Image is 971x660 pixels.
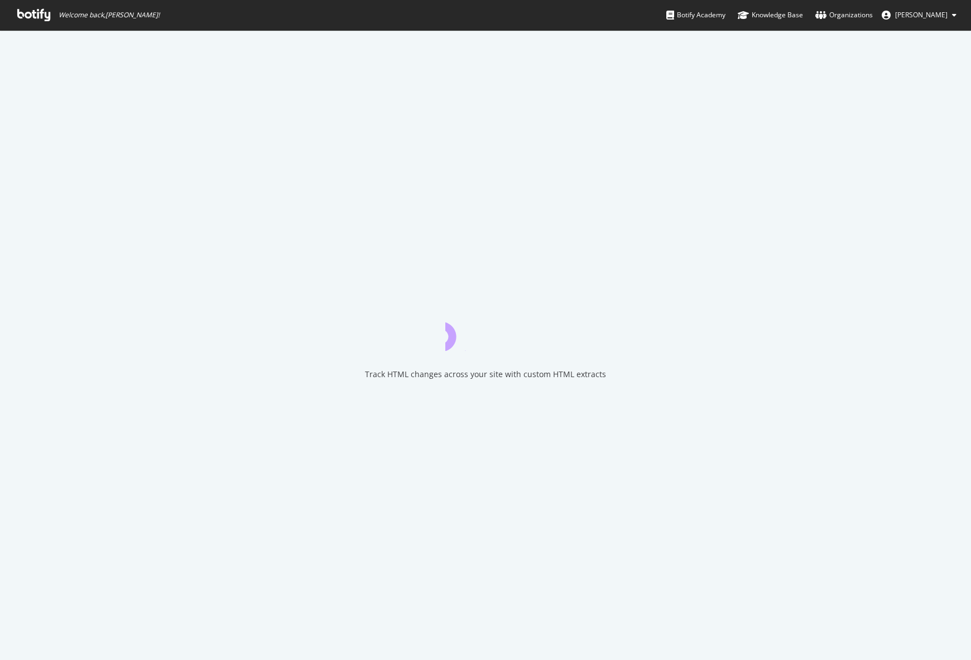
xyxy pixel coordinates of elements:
div: Track HTML changes across your site with custom HTML extracts [365,369,606,380]
div: Organizations [815,9,873,21]
div: Botify Academy [666,9,725,21]
button: [PERSON_NAME] [873,6,965,24]
div: animation [445,311,526,351]
div: Knowledge Base [738,9,803,21]
span: Ryan Sammy [895,10,948,20]
span: Welcome back, [PERSON_NAME] ! [59,11,160,20]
